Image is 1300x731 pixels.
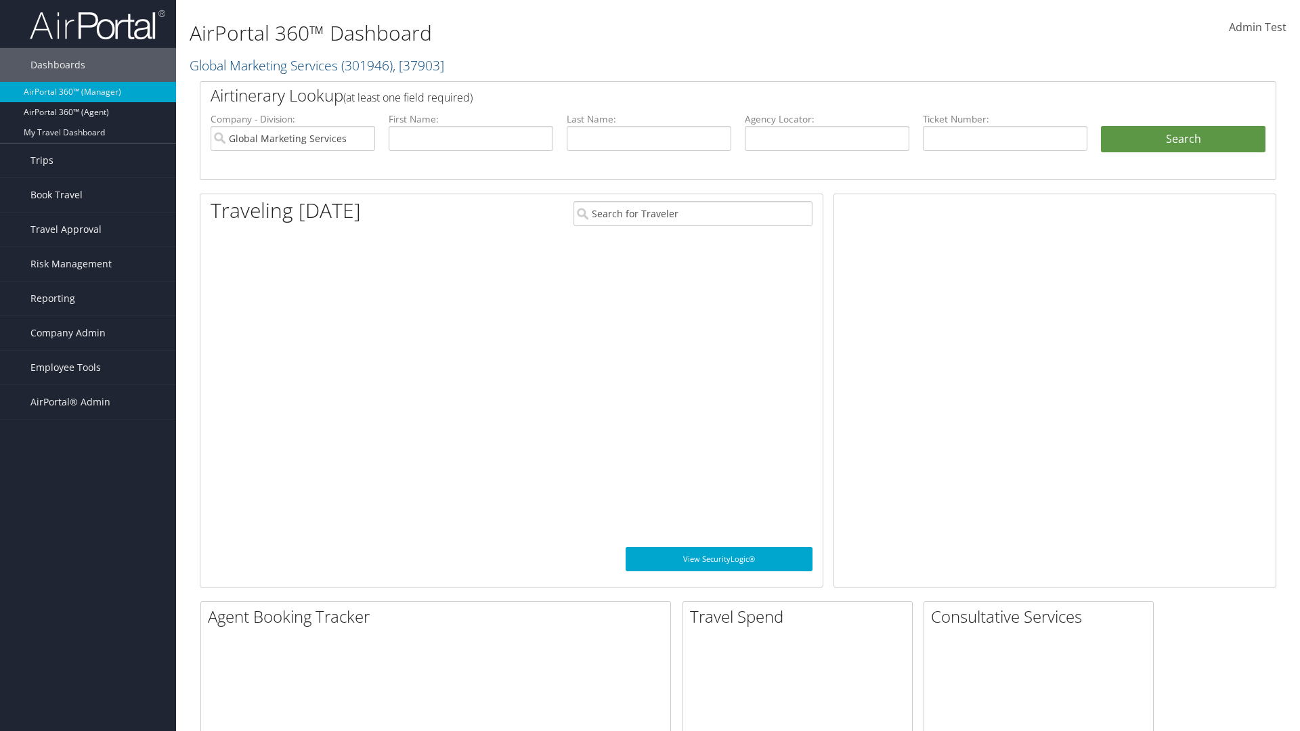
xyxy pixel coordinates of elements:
[30,178,83,212] span: Book Travel
[211,112,375,126] label: Company - Division:
[745,112,909,126] label: Agency Locator:
[30,213,102,246] span: Travel Approval
[923,112,1087,126] label: Ticket Number:
[30,316,106,350] span: Company Admin
[30,282,75,315] span: Reporting
[30,351,101,384] span: Employee Tools
[30,143,53,177] span: Trips
[393,56,444,74] span: , [ 37903 ]
[190,19,921,47] h1: AirPortal 360™ Dashboard
[30,48,85,82] span: Dashboards
[343,90,473,105] span: (at least one field required)
[208,605,670,628] h2: Agent Booking Tracker
[30,385,110,419] span: AirPortal® Admin
[211,196,361,225] h1: Traveling [DATE]
[341,56,393,74] span: ( 301946 )
[567,112,731,126] label: Last Name:
[30,247,112,281] span: Risk Management
[1229,7,1286,49] a: Admin Test
[931,605,1153,628] h2: Consultative Services
[389,112,553,126] label: First Name:
[1229,20,1286,35] span: Admin Test
[690,605,912,628] h2: Travel Spend
[211,84,1176,107] h2: Airtinerary Lookup
[190,56,444,74] a: Global Marketing Services
[1101,126,1265,153] button: Search
[626,547,812,571] a: View SecurityLogic®
[30,9,165,41] img: airportal-logo.png
[573,201,812,226] input: Search for Traveler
